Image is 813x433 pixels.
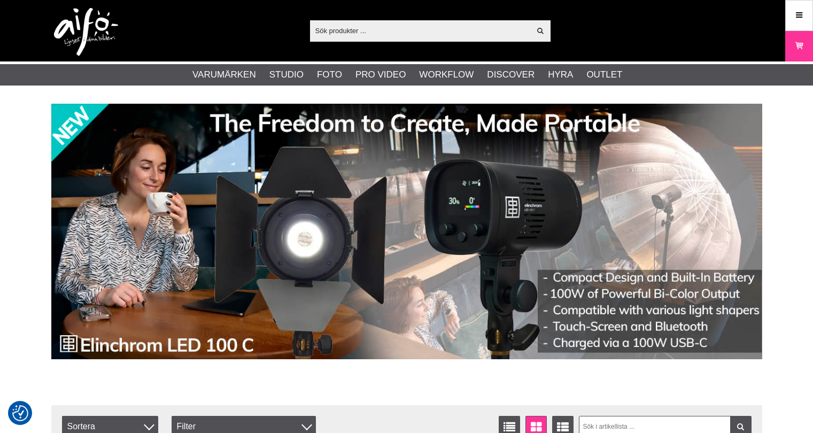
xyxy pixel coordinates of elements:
[310,22,531,38] input: Sök produkter ...
[54,8,118,56] img: logo.png
[586,68,622,82] a: Outlet
[12,404,28,423] button: Samtyckesinställningar
[548,68,573,82] a: Hyra
[192,68,256,82] a: Varumärken
[51,104,762,359] img: Annons:002 banner-elin-led100c11390x.jpg
[355,68,406,82] a: Pro Video
[317,68,342,82] a: Foto
[419,68,474,82] a: Workflow
[12,405,28,421] img: Revisit consent button
[487,68,535,82] a: Discover
[269,68,304,82] a: Studio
